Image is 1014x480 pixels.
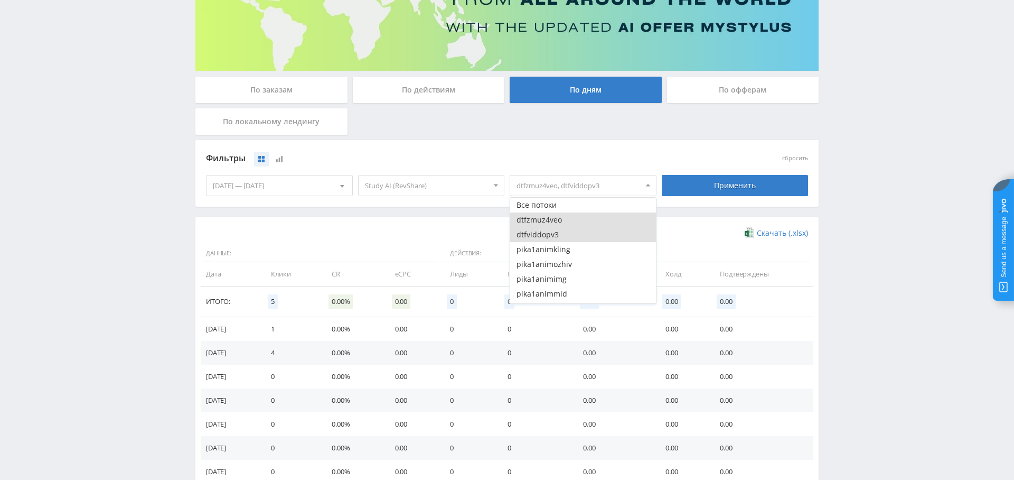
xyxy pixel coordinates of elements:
[510,77,662,103] div: По дням
[260,341,321,365] td: 4
[439,341,497,365] td: 0
[655,389,709,412] td: 0.00
[709,436,813,460] td: 0.00
[439,389,497,412] td: 0
[572,341,655,365] td: 0.00
[268,294,278,309] span: 5
[195,108,348,135] div: По локальному лендингу
[757,229,808,237] span: Скачать (.xlsx)
[384,389,440,412] td: 0.00
[497,262,572,286] td: Продажи
[392,294,410,309] span: 0.00
[572,389,655,412] td: 0.00
[745,228,808,238] a: Скачать (.xlsx)
[201,412,260,436] td: [DATE]
[206,176,352,196] div: [DATE] — [DATE]
[717,294,735,309] span: 0.00
[655,365,709,389] td: 0.00
[510,287,656,301] button: pika1animmid
[260,317,321,341] td: 1
[575,245,811,263] span: Финансы:
[439,365,497,389] td: 0
[206,151,656,167] div: Фильтры
[447,294,457,309] span: 0
[201,262,260,286] td: Дата
[510,301,656,316] button: pika1veotest1
[384,262,440,286] td: eCPC
[504,294,514,309] span: 0
[321,365,384,389] td: 0.00%
[709,365,813,389] td: 0.00
[709,341,813,365] td: 0.00
[260,436,321,460] td: 0
[201,287,260,317] td: Итого:
[365,176,489,196] span: Study AI (RevShare)
[572,317,655,341] td: 0.00
[260,365,321,389] td: 0
[667,77,819,103] div: По офферам
[201,389,260,412] td: [DATE]
[497,341,572,365] td: 0
[201,436,260,460] td: [DATE]
[572,365,655,389] td: 0.00
[572,412,655,436] td: 0.00
[439,262,497,286] td: Лиды
[384,436,440,460] td: 0.00
[655,262,709,286] td: Холд
[655,341,709,365] td: 0.00
[260,262,321,286] td: Клики
[442,245,570,263] span: Действия:
[201,365,260,389] td: [DATE]
[655,317,709,341] td: 0.00
[321,317,384,341] td: 0.00%
[321,262,384,286] td: CR
[201,317,260,341] td: [DATE]
[709,412,813,436] td: 0.00
[510,198,656,213] button: Все потоки
[195,77,348,103] div: По заказам
[321,389,384,412] td: 0.00%
[321,412,384,436] td: 0.00%
[260,389,321,412] td: 0
[497,389,572,412] td: 0
[745,227,754,238] img: xlsx
[709,317,813,341] td: 0.00
[439,436,497,460] td: 0
[510,227,656,242] button: dtfviddopv3
[497,412,572,436] td: 0
[439,412,497,436] td: 0
[662,294,681,309] span: 0.00
[510,213,656,227] button: dtfzmuz4veo
[497,317,572,341] td: 0
[384,412,440,436] td: 0.00
[328,294,353,309] span: 0.00%
[384,341,440,365] td: 0.00
[655,436,709,460] td: 0.00
[510,242,656,257] button: pika1animkling
[517,176,640,196] span: dtfzmuz4veo, dtfviddopv3
[497,365,572,389] td: 0
[353,77,505,103] div: По действиям
[201,341,260,365] td: [DATE]
[709,389,813,412] td: 0.00
[321,436,384,460] td: 0.00%
[260,412,321,436] td: 0
[384,317,440,341] td: 0.00
[782,155,808,162] button: сбросить
[510,272,656,287] button: pika1animimg
[497,436,572,460] td: 0
[709,262,813,286] td: Подтверждены
[572,436,655,460] td: 0.00
[201,245,437,263] span: Данные:
[655,412,709,436] td: 0.00
[439,317,497,341] td: 0
[384,365,440,389] td: 0.00
[510,257,656,272] button: pika1animozhiv
[662,175,809,196] div: Применить
[321,341,384,365] td: 0.00%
